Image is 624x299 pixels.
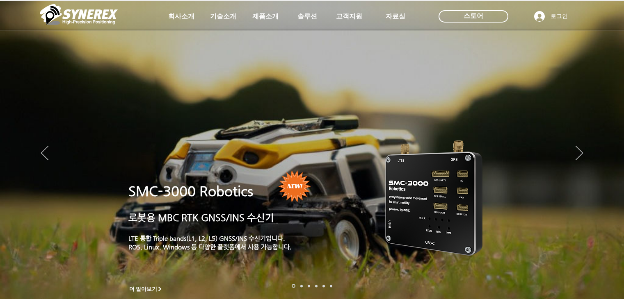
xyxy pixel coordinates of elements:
[439,10,508,23] div: 스토어
[330,285,332,287] a: 정밀농업
[374,128,495,265] img: KakaoTalk_20241224_155801212.png
[245,8,286,25] a: 제품소개
[128,212,274,223] a: 로봇용 MBC RTK GNSS/INS 수신기
[41,146,48,161] button: 이전
[375,8,416,25] a: 자료실
[129,285,158,293] span: 더 알아보기
[289,284,335,288] nav: 슬라이드
[128,243,292,250] a: ROS, Linux, Windows 등 다양한 플랫폼에서 사용 가능합니다.
[297,12,317,21] span: 솔루션
[300,285,303,287] a: 드론 8 - SMC 2000
[464,11,483,20] span: 스토어
[386,12,405,21] span: 자료실
[292,284,295,288] a: 로봇- SMC 2000
[576,146,583,161] button: 다음
[168,12,194,21] span: 회사소개
[128,183,253,199] a: SMC-3000 Robotics
[548,12,571,20] span: 로그인
[287,8,328,25] a: 솔루션
[40,2,118,27] img: 씨너렉스_White_simbol_대지 1.png
[210,12,236,21] span: 기술소개
[528,9,574,24] button: 로그인
[161,8,202,25] a: 회사소개
[252,12,279,21] span: 제품소개
[322,285,325,287] a: 로봇
[126,284,167,294] a: 더 알아보기
[336,12,362,21] span: 고객지원
[128,235,285,242] a: LTE 통합 Triple bands(L1, L2, L5) GNSS/INS 수신기입니다.
[329,8,370,25] a: 고객지원
[315,285,318,287] a: 자율주행
[308,285,310,287] a: 측량 IoT
[203,8,244,25] a: 기술소개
